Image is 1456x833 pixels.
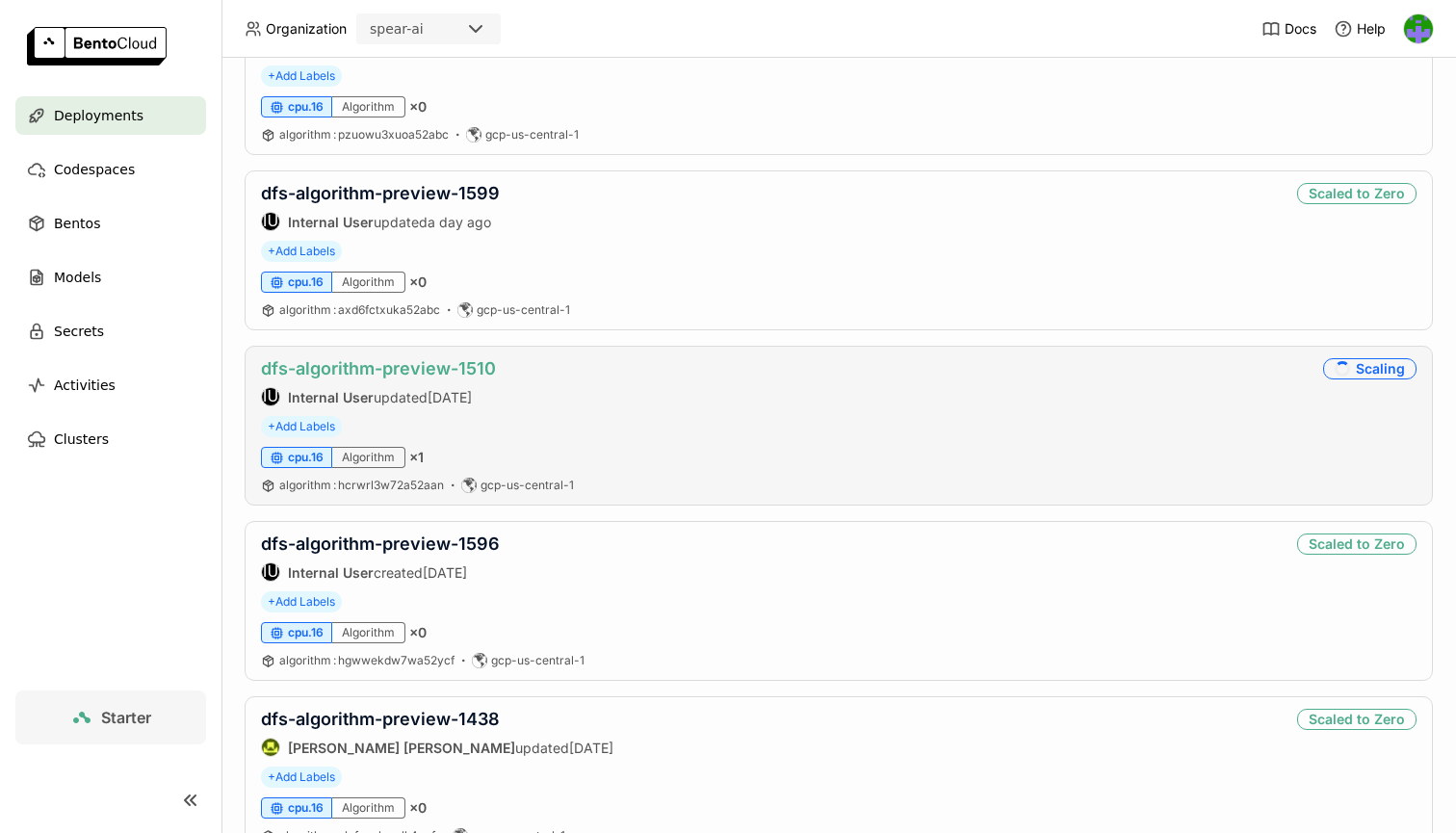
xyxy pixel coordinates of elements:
[332,622,405,643] div: Algorithm
[1297,534,1417,555] div: Scaled to Zero
[485,127,579,143] span: gcp-us-central-1
[54,266,101,289] span: Models
[426,20,428,39] input: Selected spear-ai.
[54,104,143,127] span: Deployments
[370,19,424,39] div: spear-ai
[332,272,405,293] div: Algorithm
[1334,19,1386,39] div: Help
[428,214,491,230] span: a day ago
[477,302,570,318] span: gcp-us-central-1
[261,65,342,87] span: +Add Labels
[333,653,336,667] span: :
[409,273,427,291] span: × 0
[288,625,324,640] span: cpu.16
[1357,20,1386,38] span: Help
[333,127,336,142] span: :
[288,214,374,230] strong: Internal User
[333,302,336,317] span: :
[569,740,613,756] span: [DATE]
[279,653,455,668] a: algorithm:hgwwekdw7wa52ycf
[1285,20,1316,38] span: Docs
[409,98,427,116] span: × 0
[1404,14,1433,43] img: Joseph Obeid
[262,388,279,405] div: IU
[1297,709,1417,730] div: Scaled to Zero
[279,653,455,667] span: algorithm hgwwekdw7wa52ycf
[491,653,585,668] span: gcp-us-central-1
[15,258,206,297] a: Models
[15,96,206,135] a: Deployments
[332,96,405,117] div: Algorithm
[428,389,472,405] span: [DATE]
[15,150,206,189] a: Codespaces
[261,212,280,231] div: Internal User
[409,799,427,817] span: × 0
[261,562,500,582] div: created
[409,624,427,641] span: × 0
[262,563,279,581] div: IU
[279,127,449,143] a: algorithm:pzuowu3xuoa52abc
[15,690,206,744] a: Starter
[261,212,500,231] div: updated
[54,428,109,451] span: Clusters
[266,20,347,38] span: Organization
[261,709,500,729] a: dfs-algorithm-preview-1438
[288,800,324,816] span: cpu.16
[423,564,467,581] span: [DATE]
[261,562,280,582] div: Internal User
[288,564,374,581] strong: Internal User
[1297,183,1417,204] div: Scaled to Zero
[332,447,405,468] div: Algorithm
[288,389,374,405] strong: Internal User
[279,478,444,492] span: algorithm hcrwrl3w72a52aan
[332,797,405,819] div: Algorithm
[288,450,324,465] span: cpu.16
[54,320,104,343] span: Secrets
[54,374,116,397] span: Activities
[54,212,100,235] span: Bentos
[101,708,151,727] span: Starter
[409,449,424,466] span: × 1
[261,183,500,203] a: dfs-algorithm-preview-1599
[279,302,440,318] a: algorithm:axd6fctxuka52abc
[15,312,206,351] a: Secrets
[261,534,500,554] a: dfs-algorithm-preview-1596
[1261,19,1316,39] a: Docs
[288,740,515,756] strong: [PERSON_NAME] [PERSON_NAME]
[279,478,444,493] a: algorithm:hcrwrl3w72a52aan
[1323,358,1417,379] div: Scaling
[261,241,342,262] span: +Add Labels
[15,366,206,404] a: Activities
[333,478,336,492] span: :
[279,302,440,317] span: algorithm axd6fctxuka52abc
[279,127,449,142] span: algorithm pzuowu3xuoa52abc
[262,213,279,230] div: IU
[261,591,342,612] span: +Add Labels
[54,158,135,181] span: Codespaces
[27,27,167,65] img: logo
[288,274,324,290] span: cpu.16
[1332,358,1352,378] i: loading
[15,420,206,458] a: Clusters
[288,99,324,115] span: cpu.16
[262,739,279,756] img: Jian Shen Yap
[261,767,342,788] span: +Add Labels
[481,478,574,493] span: gcp-us-central-1
[261,416,342,437] span: +Add Labels
[261,387,496,406] div: updated
[15,204,206,243] a: Bentos
[261,358,496,378] a: dfs-algorithm-preview-1510
[261,387,280,406] div: Internal User
[261,738,613,757] div: updated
